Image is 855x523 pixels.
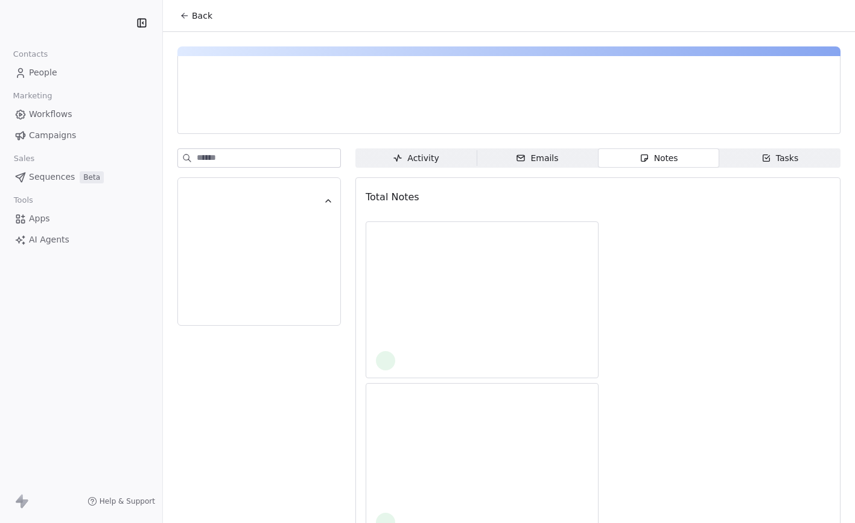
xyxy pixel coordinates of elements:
span: People [29,66,57,79]
span: Sales [8,150,40,168]
span: Contacts [8,45,53,63]
span: Tools [8,191,38,209]
span: Total Notes [366,191,419,203]
a: Campaigns [10,125,153,145]
span: Help & Support [100,496,155,506]
span: Beta [80,171,104,183]
a: People [10,63,153,83]
a: SequencesBeta [10,167,153,187]
a: AI Agents [10,230,153,250]
div: Activity [393,152,439,165]
span: Sequences [29,171,75,183]
div: Tasks [761,152,799,165]
button: Back [173,5,220,27]
span: Back [192,10,212,22]
a: Help & Support [87,496,155,506]
span: Marketing [8,87,57,105]
div: Emails [516,152,558,165]
span: Campaigns [29,129,76,142]
span: Workflows [29,108,72,121]
span: AI Agents [29,233,69,246]
a: Apps [10,209,153,229]
a: Workflows [10,104,153,124]
span: Apps [29,212,50,225]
